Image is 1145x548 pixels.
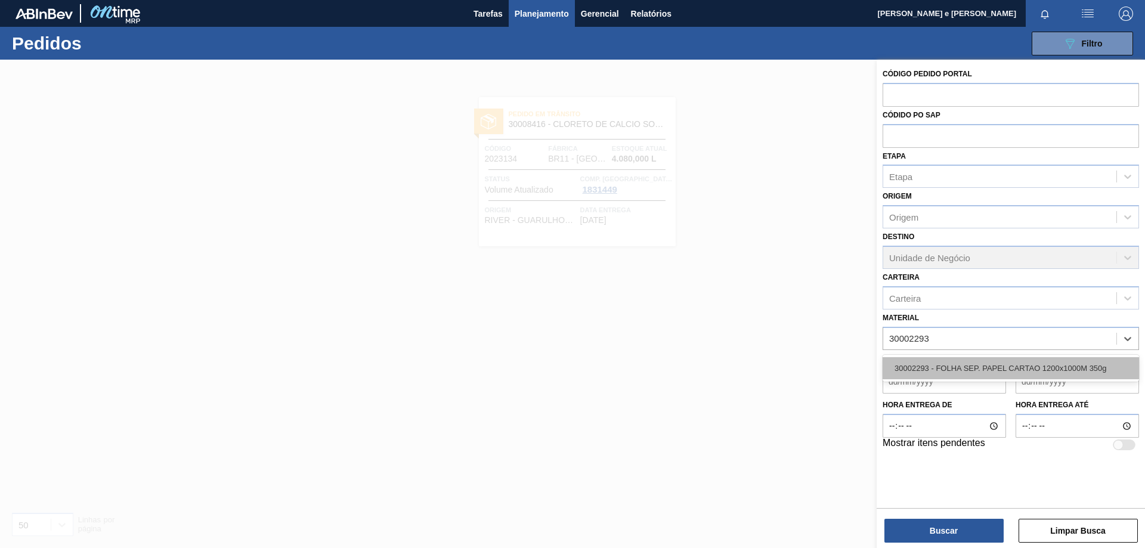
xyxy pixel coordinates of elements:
div: Etapa [889,172,912,182]
img: TNhmsLtSVTkK8tSr43FrP2fwEKptu5GPRR3wAAAABJRU5ErkJggg== [16,8,73,19]
label: Carteira [883,273,920,281]
label: Etapa [883,152,906,160]
span: Filtro [1082,39,1103,48]
div: 30002293 - FOLHA SEP. PAPEL CARTAO 1200x1000M 350g [883,357,1139,379]
label: Material [883,314,919,322]
button: Notificações [1026,5,1064,22]
label: Código Pedido Portal [883,70,972,78]
img: userActions [1081,7,1095,21]
span: Planejamento [515,7,569,21]
img: Logout [1119,7,1133,21]
label: Códido PO SAP [883,111,940,119]
div: Origem [889,212,918,222]
h1: Pedidos [12,36,190,50]
label: Origem [883,192,912,200]
input: dd/mm/yyyy [883,370,1006,394]
label: Destino [883,233,914,241]
input: dd/mm/yyyy [1016,370,1139,394]
label: Hora entrega até [1016,397,1139,414]
label: Mostrar itens pendentes [883,438,985,452]
label: Hora entrega de [883,397,1006,414]
span: Gerencial [581,7,619,21]
span: Relatórios [631,7,671,21]
div: Carteira [889,293,921,303]
span: Tarefas [474,7,503,21]
button: Filtro [1032,32,1133,55]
